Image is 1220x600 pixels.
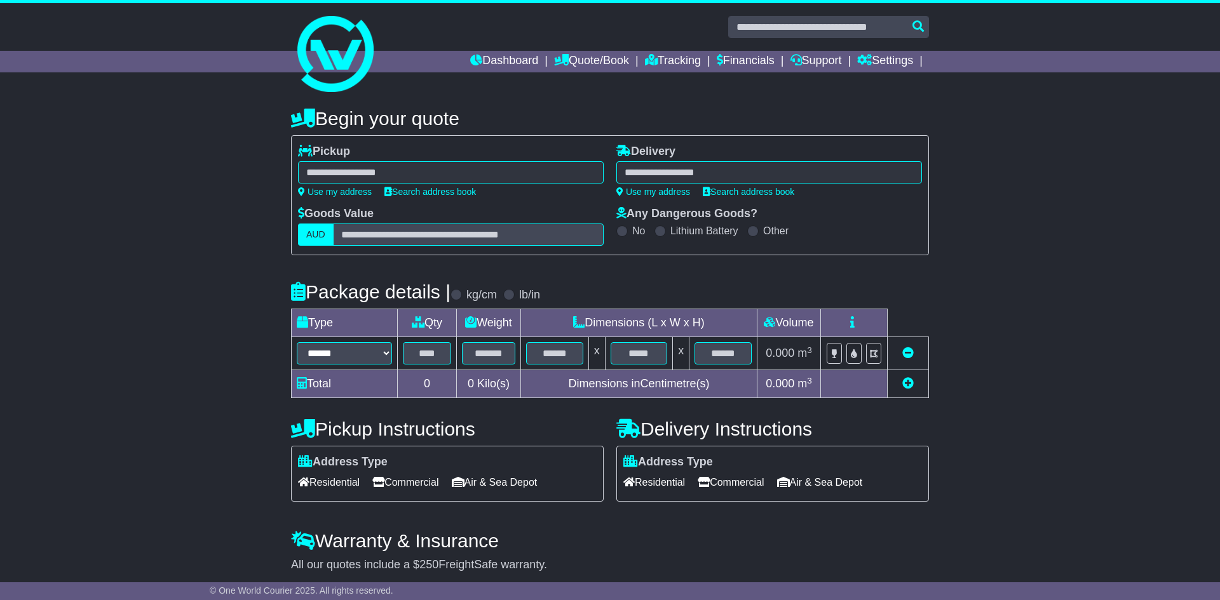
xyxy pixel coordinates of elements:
span: Residential [298,472,360,492]
span: Commercial [372,472,438,492]
td: Weight [457,309,521,337]
a: Search address book [384,187,476,197]
div: All our quotes include a $ FreightSafe warranty. [291,558,929,572]
span: Air & Sea Depot [452,472,538,492]
td: x [673,337,689,370]
td: 0 [398,370,457,398]
span: 250 [419,558,438,571]
span: m [797,377,812,390]
a: Dashboard [470,51,538,72]
label: lb/in [519,288,540,302]
label: Address Type [298,455,388,469]
a: Add new item [902,377,914,390]
td: Dimensions (L x W x H) [520,309,757,337]
td: Dimensions in Centimetre(s) [520,370,757,398]
label: No [632,225,645,237]
label: AUD [298,223,334,246]
span: 0.000 [766,347,794,359]
label: Delivery [616,145,675,159]
label: Goods Value [298,207,374,221]
td: Kilo(s) [457,370,521,398]
span: Commercial [698,472,764,492]
a: Quote/Book [554,51,629,72]
h4: Package details | [291,281,451,302]
sup: 3 [807,376,812,385]
td: Total [292,370,398,398]
label: kg/cm [466,288,497,302]
a: Use my address [616,187,690,197]
a: Use my address [298,187,372,197]
td: Volume [757,309,820,337]
span: m [797,347,812,359]
span: Air & Sea Depot [777,472,863,492]
a: Remove this item [902,347,914,359]
td: Type [292,309,398,337]
span: 0.000 [766,377,794,390]
a: Financials [717,51,775,72]
a: Settings [857,51,913,72]
h4: Pickup Instructions [291,418,604,439]
a: Support [790,51,842,72]
span: Residential [623,472,685,492]
h4: Begin your quote [291,108,929,129]
label: Address Type [623,455,713,469]
label: Other [763,225,789,237]
sup: 3 [807,345,812,355]
a: Search address book [703,187,794,197]
h4: Delivery Instructions [616,418,929,439]
td: Qty [398,309,457,337]
label: Pickup [298,145,350,159]
label: Any Dangerous Goods? [616,207,757,221]
span: © One World Courier 2025. All rights reserved. [210,585,393,596]
span: 0 [468,377,474,390]
td: x [588,337,605,370]
h4: Warranty & Insurance [291,530,929,551]
a: Tracking [645,51,701,72]
label: Lithium Battery [670,225,738,237]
